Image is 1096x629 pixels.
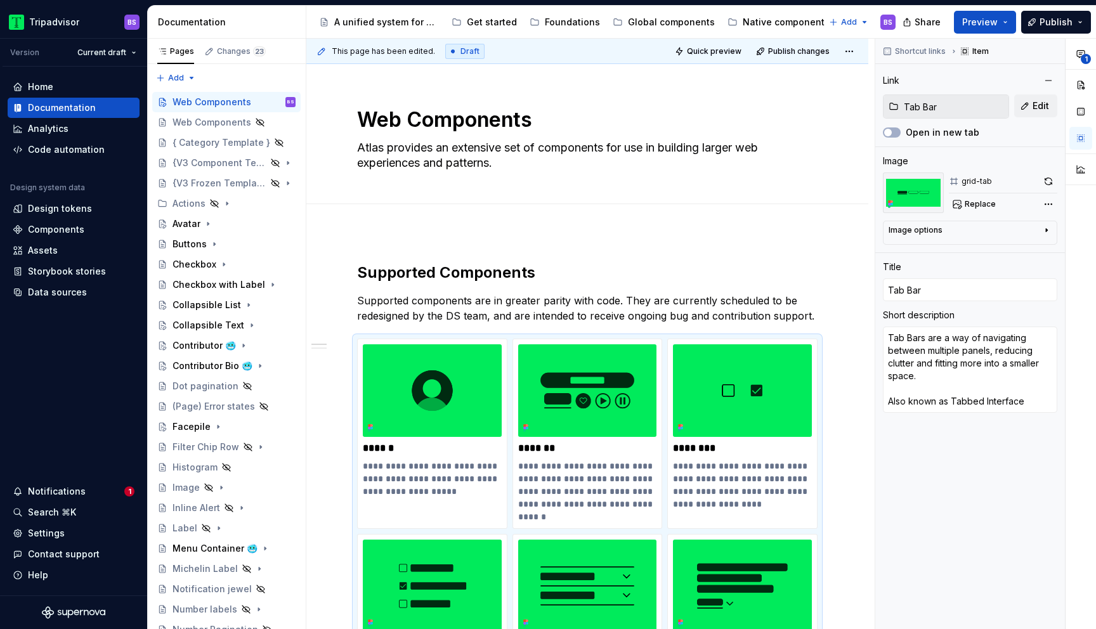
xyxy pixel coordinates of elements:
[357,263,818,283] h2: Supported Components
[152,335,301,356] a: Contributor 🥶
[334,16,439,29] div: A unified system for every journey.
[168,73,184,83] span: Add
[287,96,294,108] div: BS
[28,244,58,257] div: Assets
[152,153,301,173] a: {V3 Component Template}
[173,177,266,190] div: {V3 Frozen Template}
[173,319,244,332] div: Collapsible Text
[743,16,830,29] div: Native components
[314,12,444,32] a: A unified system for every journey.
[152,559,301,579] a: Michelin Label
[152,376,301,396] a: Dot pagination
[29,16,79,29] div: Tripadvisor
[768,46,830,56] span: Publish changes
[1081,54,1091,64] span: 1
[883,172,944,213] img: f7353dd0-6a01-4bc9-b16c-b18cbf451bf6.png
[883,278,1057,301] input: Add title
[332,46,435,56] span: This page has been edited.
[152,214,301,234] a: Avatar
[883,74,899,87] div: Link
[152,92,301,112] a: Web ComponentsBS
[152,275,301,295] a: Checkbox with Label
[896,11,949,34] button: Share
[173,197,205,210] div: Actions
[883,327,1057,413] textarea: Tab Bars are a way of navigating between multiple panels, reducing clutter and fitting more into ...
[28,202,92,215] div: Design tokens
[152,356,301,376] a: Contributor Bio 🥶
[72,44,142,62] button: Current draft
[152,173,301,193] a: {V3 Frozen Template}
[915,16,941,29] span: Share
[8,282,140,302] a: Data sources
[8,544,140,564] button: Contact support
[42,606,105,619] svg: Supernova Logo
[152,396,301,417] a: (Page) Error states
[152,254,301,275] a: Checkbox
[173,380,238,392] div: Dot pagination
[77,48,126,58] span: Current draft
[949,195,1001,213] button: Replace
[28,569,48,581] div: Help
[962,176,992,186] div: grid-tab
[962,16,998,29] span: Preview
[687,46,741,56] span: Quick preview
[8,119,140,139] a: Analytics
[173,583,252,595] div: Notification jewel
[879,42,951,60] button: Shortcut links
[152,538,301,559] a: Menu Container 🥶
[883,261,901,273] div: Title
[467,16,517,29] div: Get started
[28,485,86,498] div: Notifications
[152,112,301,133] a: Web Components
[173,96,251,108] div: Web Components
[152,193,301,214] div: Actions
[3,8,145,36] button: TripadvisorBS
[173,278,265,291] div: Checkbox with Label
[8,77,140,97] a: Home
[28,265,106,278] div: Storybook stories
[124,486,134,496] span: 1
[173,420,211,433] div: Facepile
[152,457,301,477] a: Histogram
[173,481,200,494] div: Image
[8,98,140,118] a: Documentation
[28,286,87,299] div: Data sources
[10,183,85,193] div: Design system data
[152,417,301,437] a: Facepile
[954,11,1016,34] button: Preview
[889,225,943,235] div: Image options
[525,12,605,32] a: Foundations
[8,139,140,160] a: Code automation
[671,42,747,60] button: Quick preview
[173,238,207,250] div: Buttons
[460,46,480,56] span: Draft
[127,17,136,27] div: BS
[217,46,266,56] div: Changes
[28,223,84,236] div: Components
[906,126,979,139] label: Open in new tab
[173,136,270,149] div: { Category Template }
[173,339,236,352] div: Contributor 🥶
[173,542,258,555] div: Menu Container 🥶
[173,562,238,575] div: Michelin Label
[173,360,252,372] div: Contributor Bio 🥶
[8,565,140,585] button: Help
[152,599,301,619] a: Number labels
[314,10,823,35] div: Page tree
[884,17,892,27] div: BS
[447,12,522,32] a: Get started
[28,143,105,156] div: Code automation
[722,12,835,32] a: Native components
[28,527,65,540] div: Settings
[1033,100,1049,112] span: Edit
[1014,94,1057,117] button: Edit
[152,498,301,518] a: Inline Alert
[152,315,301,335] a: Collapsible Text
[8,240,140,261] a: Assets
[545,16,600,29] div: Foundations
[1040,16,1073,29] span: Publish
[9,15,24,30] img: 0ed0e8b8-9446-497d-bad0-376821b19aa5.png
[841,17,857,27] span: Add
[895,46,946,56] span: Shortcut links
[355,138,815,173] textarea: Atlas provides an extensive set of components for use in building larger web experiences and patt...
